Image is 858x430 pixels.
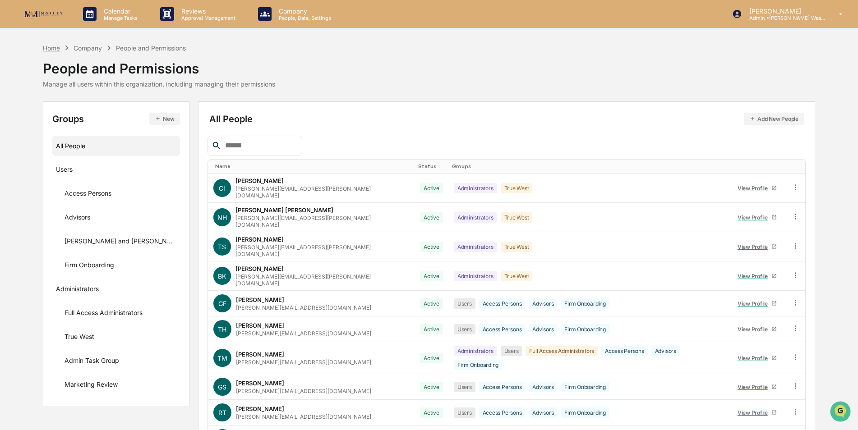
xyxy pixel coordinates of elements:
[235,273,410,287] div: [PERSON_NAME][EMAIL_ADDRESS][PERSON_NAME][DOMAIN_NAME]
[738,384,771,390] div: View Profile
[420,212,443,223] div: Active
[733,406,780,420] a: View Profile
[529,407,557,418] div: Advisors
[454,324,475,334] div: Users
[65,213,90,224] div: Advisors
[733,240,780,254] a: View Profile
[420,324,443,334] div: Active
[829,400,853,425] iframe: Open customer support
[65,333,94,343] div: True West
[65,189,111,200] div: Access Persons
[479,407,526,418] div: Access Persons
[217,214,227,221] span: NH
[738,273,771,279] div: View Profile
[64,152,109,160] a: Powered byPylon
[454,271,497,281] div: Administrators
[236,304,371,311] div: [PERSON_NAME][EMAIL_ADDRESS][DOMAIN_NAME]
[418,163,445,169] div: Toggle SortBy
[74,114,112,123] span: Attestations
[561,324,609,334] div: Firm Onboarding
[420,407,443,418] div: Active
[235,244,410,257] div: [PERSON_NAME][EMAIL_ADDRESS][PERSON_NAME][DOMAIN_NAME]
[9,114,16,122] div: 🖐️
[52,113,180,125] div: Groups
[218,300,226,307] span: GF
[43,44,60,52] div: Home
[235,265,284,272] div: [PERSON_NAME]
[733,181,780,195] a: View Profile
[733,322,780,336] a: View Profile
[236,359,371,366] div: [PERSON_NAME][EMAIL_ADDRESS][DOMAIN_NAME]
[272,15,336,21] p: People, Data, Settings
[501,271,533,281] div: True West
[18,131,57,140] span: Data Lookup
[218,383,226,391] span: GS
[43,53,275,77] div: People and Permissions
[149,113,180,125] button: New
[235,206,333,214] div: [PERSON_NAME] [PERSON_NAME]
[56,138,176,153] div: All People
[56,285,99,296] div: Administrators
[56,165,73,176] div: Users
[452,163,724,169] div: Toggle SortBy
[209,113,804,125] div: All People
[31,69,148,78] div: Start new chat
[236,388,371,394] div: [PERSON_NAME][EMAIL_ADDRESS][DOMAIN_NAME]
[236,330,371,337] div: [PERSON_NAME][EMAIL_ADDRESS][DOMAIN_NAME]
[116,44,186,52] div: People and Permissions
[561,407,609,418] div: Firm Onboarding
[236,351,284,358] div: [PERSON_NAME]
[561,382,609,392] div: Firm Onboarding
[733,210,780,224] a: View Profile
[218,325,226,333] span: TH
[97,7,142,15] p: Calendar
[9,69,25,85] img: 1746055101610-c473b297-6a78-478c-a979-82029cc54cd1
[235,177,284,184] div: [PERSON_NAME]
[9,132,16,139] div: 🔎
[153,72,164,82] button: Start new chat
[738,243,771,250] div: View Profile
[65,309,143,320] div: Full Access Administrators
[97,15,142,21] p: Manage Tasks
[18,114,58,123] span: Preclearance
[529,382,557,392] div: Advisors
[65,357,119,367] div: Admin Task Group
[218,409,226,416] span: RT
[454,407,475,418] div: Users
[561,298,609,309] div: Firm Onboarding
[236,322,284,329] div: [PERSON_NAME]
[65,261,114,272] div: Firm Onboarding
[217,354,227,362] span: TM
[174,7,240,15] p: Reviews
[454,346,497,356] div: Administrators
[501,242,533,252] div: True West
[31,78,114,85] div: We're available if you need us!
[65,114,73,122] div: 🗄️
[218,272,226,280] span: BK
[732,163,782,169] div: Toggle SortBy
[215,163,411,169] div: Toggle SortBy
[236,413,371,420] div: [PERSON_NAME][EMAIL_ADDRESS][DOMAIN_NAME]
[501,183,533,193] div: True West
[526,346,598,356] div: Full Access Administrators
[501,346,522,356] div: Users
[420,183,443,193] div: Active
[22,8,65,20] img: logo
[738,355,771,361] div: View Profile
[236,405,284,412] div: [PERSON_NAME]
[744,113,804,125] button: Add New People
[793,163,802,169] div: Toggle SortBy
[236,296,284,303] div: [PERSON_NAME]
[454,382,475,392] div: Users
[236,380,284,387] div: [PERSON_NAME]
[420,242,443,252] div: Active
[235,236,284,243] div: [PERSON_NAME]
[738,326,771,333] div: View Profile
[529,324,557,334] div: Advisors
[235,185,410,199] div: [PERSON_NAME][EMAIL_ADDRESS][PERSON_NAME][DOMAIN_NAME]
[479,298,526,309] div: Access Persons
[62,110,115,126] a: 🗄️Attestations
[43,80,275,88] div: Manage all users within this organization, including managing their permissions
